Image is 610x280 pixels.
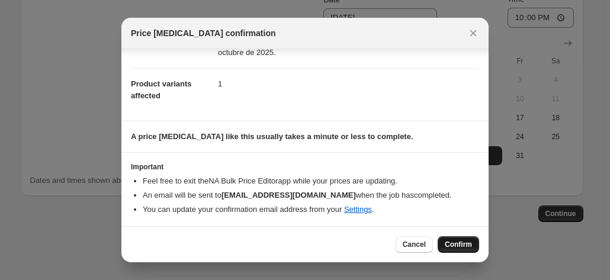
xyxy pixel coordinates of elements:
span: Price [MEDICAL_DATA] confirmation [131,27,276,39]
h3: Important [131,162,479,172]
b: [EMAIL_ADDRESS][DOMAIN_NAME] [221,191,356,199]
li: Feel free to exit the NA Bulk Price Editor app while your prices are updating. [143,175,479,187]
dd: 1 [218,68,479,99]
button: Confirm [438,236,479,253]
a: Settings [344,205,372,214]
li: An email will be sent to when the job has completed . [143,189,479,201]
span: Cancel [403,240,426,249]
b: A price [MEDICAL_DATA] like this usually takes a minute or less to complete. [131,132,413,141]
button: Cancel [396,236,433,253]
li: You can update your confirmation email address from your . [143,204,479,215]
span: Product variants affected [131,79,192,100]
span: Confirm [445,240,472,249]
button: Close [465,25,481,41]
